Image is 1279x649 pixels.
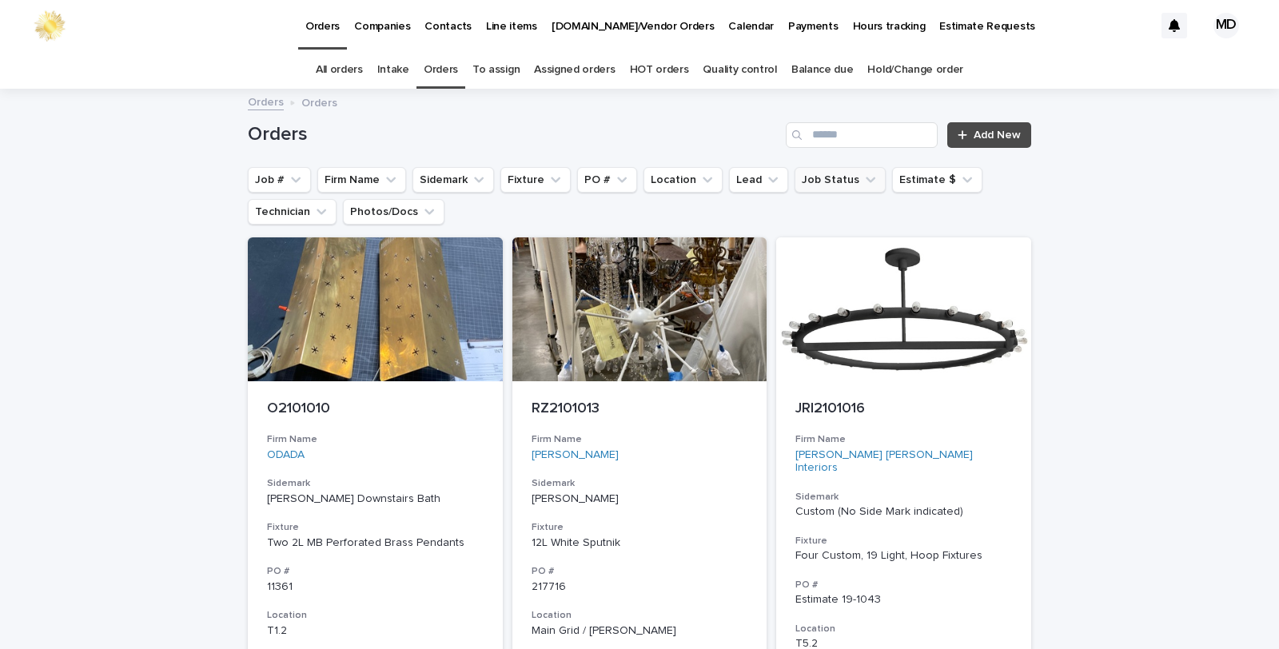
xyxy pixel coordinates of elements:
[729,167,788,193] button: Lead
[532,536,748,550] div: 12L White Sputnik
[795,505,1012,519] p: Custom (No Side Mark indicated)
[267,492,484,506] p: [PERSON_NAME] Downstairs Bath
[267,448,305,462] a: ODADA
[317,167,406,193] button: Firm Name
[791,51,854,89] a: Balance due
[316,51,363,89] a: All orders
[795,535,1012,547] h3: Fixture
[412,167,494,193] button: Sidemark
[424,51,458,89] a: Orders
[532,433,748,446] h3: Firm Name
[532,580,748,594] p: 217716
[301,93,337,110] p: Orders
[532,624,748,638] p: Main Grid / [PERSON_NAME]
[267,433,484,446] h3: Firm Name
[947,122,1031,148] a: Add New
[267,609,484,622] h3: Location
[786,122,938,148] input: Search
[377,51,409,89] a: Intake
[267,565,484,578] h3: PO #
[795,400,1012,418] p: JRI2101016
[343,199,444,225] button: Photos/Docs
[532,565,748,578] h3: PO #
[532,400,748,418] p: RZ2101013
[248,123,779,146] h1: Orders
[267,521,484,534] h3: Fixture
[795,448,1012,476] a: [PERSON_NAME] [PERSON_NAME] Interiors
[267,536,484,550] div: Two 2L MB Perforated Brass Pendants
[643,167,723,193] button: Location
[267,400,484,418] p: O2101010
[532,448,619,462] a: [PERSON_NAME]
[974,129,1021,141] span: Add New
[795,593,1012,607] p: Estimate 19-1043
[532,492,748,506] p: [PERSON_NAME]
[248,167,311,193] button: Job #
[795,623,1012,635] h3: Location
[534,51,615,89] a: Assigned orders
[248,92,284,110] a: Orders
[630,51,689,89] a: HOT orders
[500,167,571,193] button: Fixture
[577,167,637,193] button: PO #
[267,580,484,594] p: 11361
[32,10,67,42] img: 0ffKfDbyRa2Iv8hnaAqg
[892,167,982,193] button: Estimate $
[703,51,776,89] a: Quality control
[532,521,748,534] h3: Fixture
[248,199,337,225] button: Technician
[795,579,1012,591] h3: PO #
[795,549,1012,563] div: Four Custom, 19 Light, Hoop Fixtures
[267,624,484,638] p: T1.2
[267,477,484,490] h3: Sidemark
[532,609,748,622] h3: Location
[795,491,1012,504] h3: Sidemark
[532,477,748,490] h3: Sidemark
[795,167,886,193] button: Job Status
[795,433,1012,446] h3: Firm Name
[472,51,520,89] a: To assign
[867,51,963,89] a: Hold/Change order
[1213,13,1239,38] div: MD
